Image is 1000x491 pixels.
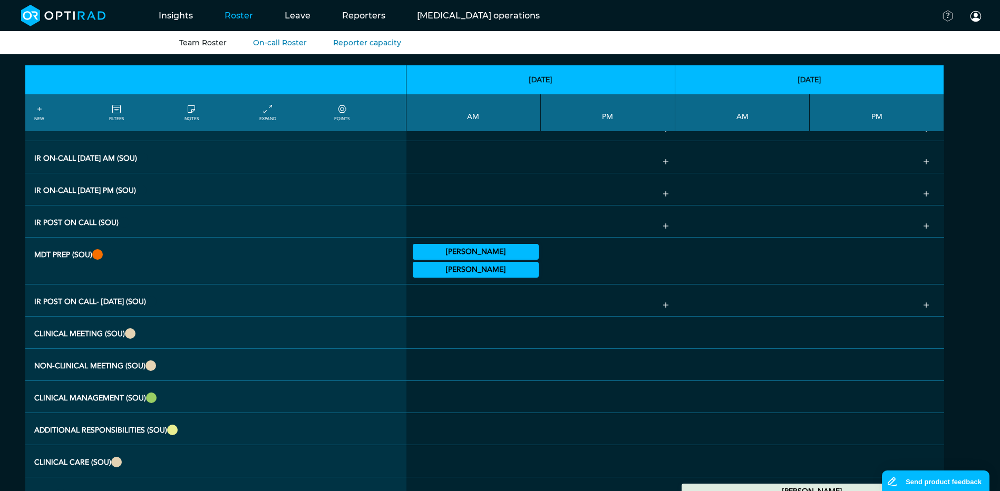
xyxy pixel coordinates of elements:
a: NEW [34,103,44,122]
th: PM [541,94,675,131]
a: On-call Roster [253,38,307,47]
a: collapse/expand expected points [334,103,349,122]
th: Clinical Meeting (SOU) [25,317,406,349]
th: AM [406,94,541,131]
th: IR Post on call- Friday (SOU) [25,284,406,317]
th: Additional Responsibilities (SOU) [25,413,406,445]
th: IR On-Call Friday PM (SOU) [25,173,406,205]
th: Clinical Care (SOU) [25,445,406,477]
img: brand-opti-rad-logos-blue-and-white-d2f68631ba2948856bd03f2d395fb146ddc8fb01b4b6e9315ea85fa773367... [21,5,106,26]
div: ENT 08:30 - 09:00 [413,244,539,260]
summary: [PERSON_NAME] [414,263,537,276]
th: IR On-Call Friday AM (SOU) [25,141,406,173]
th: AM [675,94,810,131]
div: MDT 10:30 - 11:00 [413,262,539,278]
a: Team Roster [179,38,227,47]
th: [DATE] [406,65,675,94]
a: show/hide notes [185,103,199,122]
a: collapse/expand entries [259,103,276,122]
th: IR Post on call (SOU) [25,205,406,238]
th: MDT Prep (SOU) [25,238,406,284]
th: Clinical Management (SOU) [25,381,406,413]
th: Non-Clinical Meeting (SOU) [25,349,406,381]
a: FILTERS [109,103,124,122]
summary: [PERSON_NAME] [414,246,537,258]
a: Reporter capacity [333,38,401,47]
th: [DATE] [675,65,944,94]
th: PM [810,94,944,131]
